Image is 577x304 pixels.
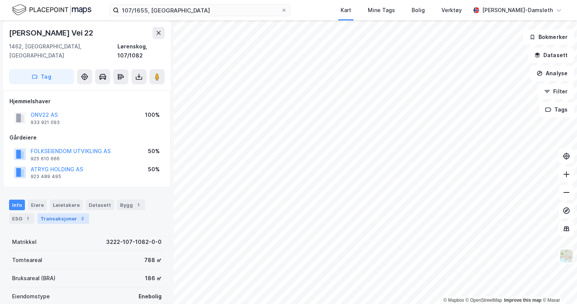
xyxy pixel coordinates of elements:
[50,200,83,210] div: Leietakere
[148,147,160,156] div: 50%
[12,292,50,301] div: Eiendomstype
[12,256,42,265] div: Tomteareal
[443,298,464,303] a: Mapbox
[504,298,542,303] a: Improve this map
[412,6,425,15] div: Bolig
[341,6,351,15] div: Kart
[539,102,574,117] button: Tags
[528,48,574,63] button: Datasett
[9,69,74,84] button: Tag
[117,42,165,60] div: Lørenskog, 107/1082
[12,237,37,247] div: Matrikkel
[368,6,395,15] div: Mine Tags
[9,27,95,39] div: [PERSON_NAME] Vei 22
[79,215,86,222] div: 2
[9,133,164,142] div: Gårdeiere
[482,6,553,15] div: [PERSON_NAME]-Damsleth
[9,213,34,224] div: ESG
[139,292,162,301] div: Enebolig
[24,215,31,222] div: 1
[148,165,160,174] div: 50%
[86,200,114,210] div: Datasett
[119,5,281,16] input: Søk på adresse, matrikkel, gårdeiere, leietakere eller personer
[134,201,142,209] div: 1
[145,274,162,283] div: 186 ㎡
[117,200,145,210] div: Bygg
[31,156,60,162] div: 925 610 666
[441,6,462,15] div: Verktøy
[144,256,162,265] div: 788 ㎡
[106,237,162,247] div: 3222-107-1082-0-0
[466,298,502,303] a: OpenStreetMap
[12,3,91,17] img: logo.f888ab2527a4732fd821a326f86c7f29.svg
[559,249,574,263] img: Z
[28,200,47,210] div: Eiere
[538,84,574,99] button: Filter
[530,66,574,81] button: Analyse
[145,110,160,119] div: 100%
[9,200,25,210] div: Info
[539,268,577,304] div: Kontrollprogram for chat
[37,213,89,224] div: Transaksjoner
[9,97,164,106] div: Hjemmelshaver
[31,119,60,126] div: 933 921 093
[12,274,56,283] div: Bruksareal (BRA)
[9,42,117,60] div: 1462, [GEOGRAPHIC_DATA], [GEOGRAPHIC_DATA]
[31,174,61,180] div: 923 489 495
[523,29,574,45] button: Bokmerker
[539,268,577,304] iframe: Chat Widget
